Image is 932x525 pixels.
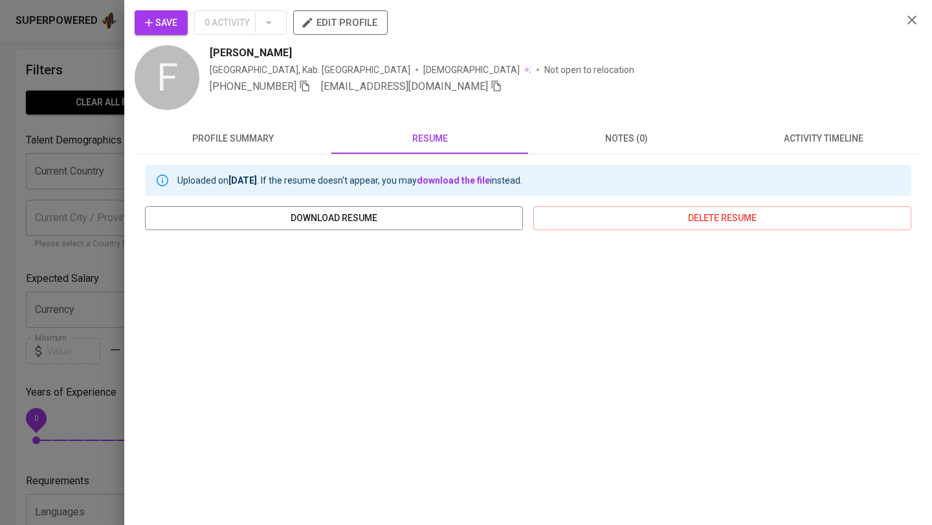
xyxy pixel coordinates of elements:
div: Uploaded on . If the resume doesn't appear, you may instead. [177,169,522,192]
b: [DATE] [228,175,257,186]
button: download resume [145,206,523,230]
button: edit profile [293,10,388,35]
span: [EMAIL_ADDRESS][DOMAIN_NAME] [321,80,488,92]
span: [PHONE_NUMBER] [210,80,296,92]
span: [PERSON_NAME] [210,45,292,61]
a: edit profile [293,17,388,27]
div: [GEOGRAPHIC_DATA], Kab. [GEOGRAPHIC_DATA] [210,63,410,76]
p: Not open to relocation [544,63,634,76]
span: notes (0) [536,131,717,147]
span: delete resume [544,210,901,226]
span: edit profile [304,14,377,31]
div: F [135,45,199,110]
span: activity timeline [733,131,914,147]
span: profile summary [142,131,324,147]
button: delete resume [533,206,911,230]
button: Save [135,10,188,35]
span: [DEMOGRAPHIC_DATA] [423,63,522,76]
span: download resume [155,210,513,226]
span: resume [339,131,520,147]
a: download the file [417,175,490,186]
span: Save [145,15,177,31]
